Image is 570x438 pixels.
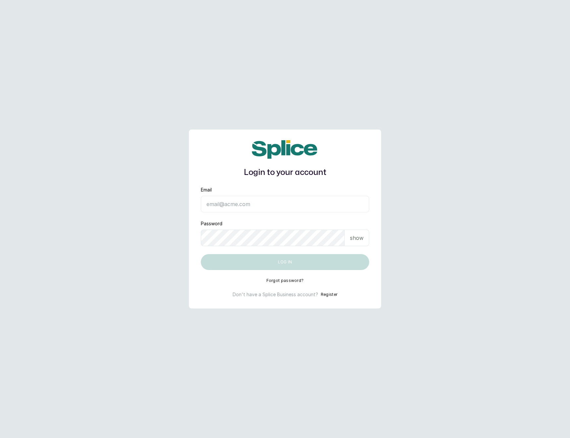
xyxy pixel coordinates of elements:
p: Don't have a Splice Business account? [233,291,318,298]
button: Forgot password? [266,278,304,283]
input: email@acme.com [201,196,369,212]
h1: Login to your account [201,167,369,179]
label: Email [201,187,212,193]
button: Register [321,291,337,298]
label: Password [201,220,222,227]
button: Log in [201,254,369,270]
p: show [350,234,364,242]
